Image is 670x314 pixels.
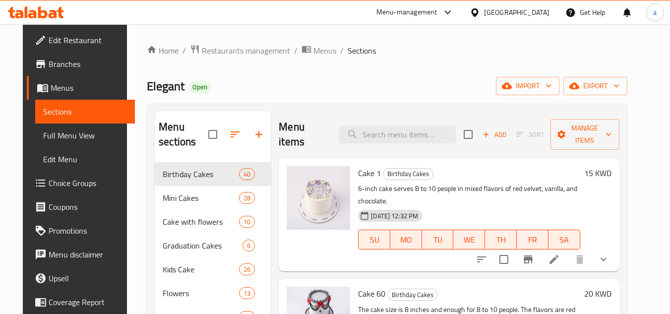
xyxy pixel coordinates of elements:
button: sort-choices [470,248,493,271]
span: Kids Cake [163,263,239,275]
span: 28 [240,193,254,203]
span: TU [426,233,450,247]
a: Edit menu item [548,253,560,265]
a: Home [147,45,179,57]
div: Birthday Cakes40 [155,162,271,186]
input: search [339,126,456,143]
span: Manage items [558,122,611,147]
span: Open [188,83,211,91]
a: Coupons [27,195,135,219]
a: Branches [27,52,135,76]
img: Cake 1 [287,166,350,230]
span: 10 [240,217,254,227]
button: WE [453,230,485,250]
span: 13 [240,289,254,298]
span: 26 [240,265,254,274]
li: / [294,45,298,57]
a: Menu disclaimer [27,243,135,266]
span: Elegant [147,75,184,97]
h6: 20 KWD [584,287,611,301]
div: Menu-management [376,6,437,18]
span: Flowers [163,287,239,299]
button: SA [548,230,580,250]
span: [DATE] 12:32 PM [367,211,422,221]
span: Birthday Cakes [163,168,239,180]
li: / [340,45,344,57]
span: import [504,80,551,92]
span: SA [552,233,576,247]
span: Sections [43,106,127,118]
span: Coverage Report [49,296,127,308]
button: SU [358,230,390,250]
div: items [239,263,255,275]
span: Menu disclaimer [49,249,127,260]
div: ‏Cake with flowers10 [155,210,271,234]
span: Cake 1 [358,166,381,181]
span: ‏Cake with flowers [163,216,239,228]
span: export [571,80,619,92]
div: Birthday Cakes [383,168,433,180]
span: FR [521,233,545,247]
span: Graduation Cakes [163,240,243,251]
a: Menus [302,44,336,57]
span: Select to update [493,249,514,270]
span: Menus [51,82,127,94]
span: 40 [240,170,254,179]
span: Coupons [49,201,127,213]
span: TH [489,233,513,247]
span: Cake 60 [358,286,385,301]
div: items [239,168,255,180]
a: Coverage Report [27,290,135,314]
span: 6 [243,241,254,251]
span: Select all sections [202,124,223,145]
span: a [653,7,657,18]
a: Promotions [27,219,135,243]
span: Edit Restaurant [49,34,127,46]
li: / [183,45,186,57]
span: Restaurants management [202,45,290,57]
div: Birthday Cakes [387,289,438,301]
a: Full Menu View [35,124,135,147]
a: Edit Menu [35,147,135,171]
button: export [563,77,627,95]
button: delete [568,248,592,271]
span: Add item [479,127,510,142]
button: FR [517,230,548,250]
span: Birthday Cakes [388,289,437,301]
svg: Show Choices [598,253,609,265]
span: Menus [313,45,336,57]
p: 6-inch cake serves 8 to 10 people in mixed flavors of red velvet, vanilla, and chocolate. [358,183,580,207]
button: import [496,77,559,95]
div: Mini Cakes28 [155,186,271,210]
button: MO [390,230,422,250]
div: items [243,240,255,251]
a: Sections [35,100,135,124]
a: Edit Restaurant [27,28,135,52]
span: Sort sections [223,123,247,146]
a: Menus [27,76,135,100]
span: Select section [458,124,479,145]
span: WE [457,233,481,247]
span: Add [481,129,508,140]
nav: breadcrumb [147,44,627,57]
span: Sections [348,45,376,57]
span: Select section first [510,127,550,142]
span: Promotions [49,225,127,237]
a: Choice Groups [27,171,135,195]
span: Full Menu View [43,129,127,141]
div: Kids Cake26 [155,257,271,281]
h2: Menu sections [159,120,208,149]
div: [GEOGRAPHIC_DATA] [484,7,549,18]
span: Birthday Cakes [383,168,433,180]
h2: Menu items [279,120,327,149]
span: SU [363,233,386,247]
div: Flowers13 [155,281,271,305]
button: show more [592,248,615,271]
span: Mini Cakes [163,192,239,204]
a: Upsell [27,266,135,290]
